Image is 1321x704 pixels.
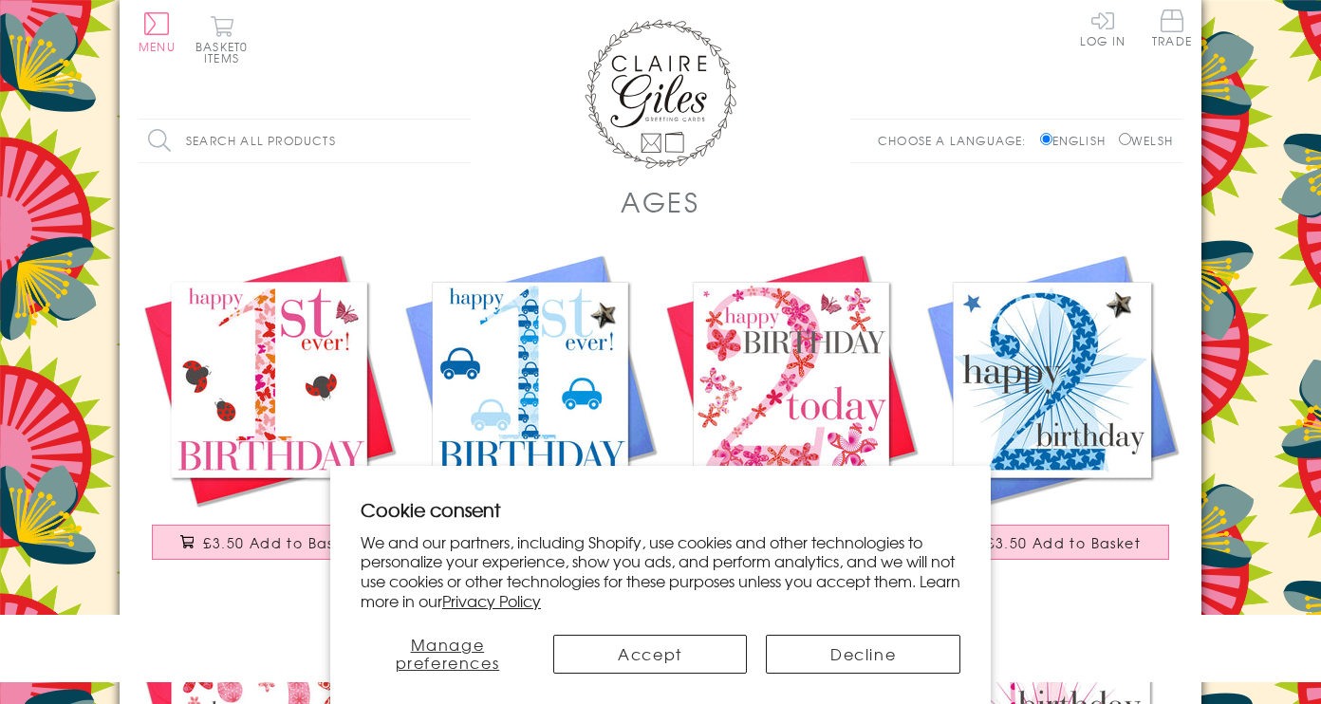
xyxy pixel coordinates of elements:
[361,532,960,611] p: We and our partners, including Shopify, use cookies and other technologies to personalize your ex...
[1040,132,1115,149] label: English
[139,38,176,55] span: Menu
[553,635,748,674] button: Accept
[1152,9,1192,50] a: Trade
[442,589,541,612] a: Privacy Policy
[400,250,660,579] a: Birthday Card, Age 1 Blue Boy, 1st Birthday, Embellished with a padded star £3.50 Add to Basket
[621,182,700,221] h1: AGES
[361,496,960,523] h2: Cookie consent
[204,38,248,66] span: 0 items
[660,250,921,579] a: Birthday Card, Age 2 Girl Pink 2nd Birthday, Embellished with a fabric butterfly £3.50 Add to Basket
[139,250,400,579] a: Birthday Card, Age 1 Girl Pink 1st Birthday, Embellished with a fabric butterfly £3.50 Add to Basket
[203,533,358,552] span: £3.50 Add to Basket
[139,120,471,162] input: Search all products
[152,525,387,560] button: £3.50 Add to Basket
[361,635,534,674] button: Manage preferences
[1119,133,1131,145] input: Welsh
[878,132,1036,149] p: Choose a language:
[766,635,960,674] button: Decline
[396,633,500,674] span: Manage preferences
[139,250,400,510] img: Birthday Card, Age 1 Girl Pink 1st Birthday, Embellished with a fabric butterfly
[660,250,921,510] img: Birthday Card, Age 2 Girl Pink 2nd Birthday, Embellished with a fabric butterfly
[1040,133,1052,145] input: English
[139,12,176,52] button: Menu
[921,250,1182,510] img: Birthday Card, Boy Blue, Happy 2nd Birthday, Embellished with a padded star
[1080,9,1126,46] a: Log In
[921,250,1182,579] a: Birthday Card, Boy Blue, Happy 2nd Birthday, Embellished with a padded star £3.50 Add to Basket
[585,19,736,169] img: Claire Giles Greetings Cards
[195,15,248,64] button: Basket0 items
[400,250,660,510] img: Birthday Card, Age 1 Blue Boy, 1st Birthday, Embellished with a padded star
[1152,9,1192,46] span: Trade
[986,533,1141,552] span: £3.50 Add to Basket
[452,120,471,162] input: Search
[1119,132,1173,149] label: Welsh
[935,525,1170,560] button: £3.50 Add to Basket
